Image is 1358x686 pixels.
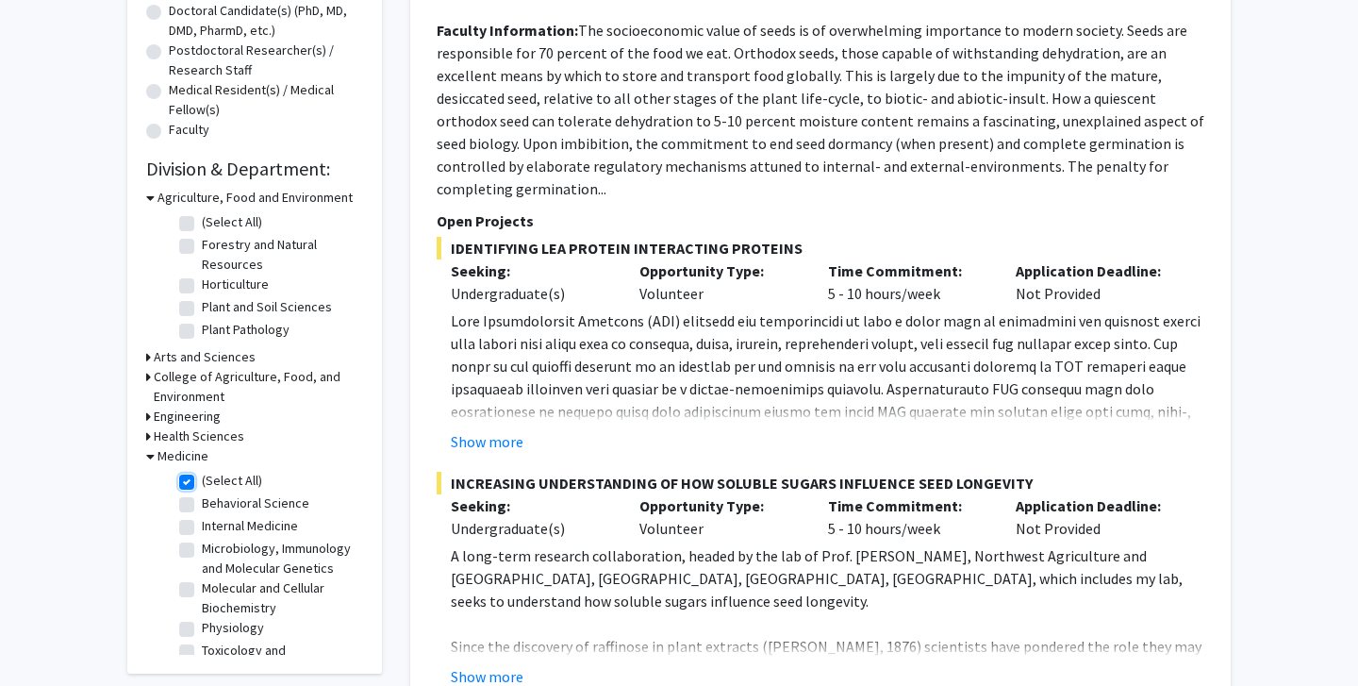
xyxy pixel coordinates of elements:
[639,494,800,517] p: Opportunity Type:
[202,618,264,638] label: Physiology
[1002,259,1190,305] div: Not Provided
[437,237,1204,259] span: IDENTIFYING LEA PROTEIN INTERACTING PROTEINS
[437,209,1204,232] p: Open Projects
[14,601,80,672] iframe: Chat
[451,494,611,517] p: Seeking:
[202,578,358,618] label: Molecular and Cellular Biochemistry
[437,21,1204,198] fg-read-more: The socioeconomic value of seeds is of overwhelming importance to modern society. Seeds are respo...
[1016,259,1176,282] p: Application Deadline:
[451,282,611,305] div: Undergraduate(s)
[202,212,262,232] label: (Select All)
[169,41,363,80] label: Postdoctoral Researcher(s) / Research Staff
[202,539,358,578] label: Microbiology, Immunology and Molecular Genetics
[154,347,256,367] h3: Arts and Sciences
[154,367,363,407] h3: College of Agriculture, Food, and Environment
[202,641,358,680] label: Toxicology and [MEDICAL_DATA] Biology
[1002,494,1190,540] div: Not Provided
[202,516,298,536] label: Internal Medicine
[202,471,262,491] label: (Select All)
[146,158,363,180] h2: Division & Department:
[202,297,332,317] label: Plant and Soil Sciences
[828,494,988,517] p: Time Commitment:
[169,1,363,41] label: Doctoral Candidate(s) (PhD, MD, DMD, PharmD, etc.)
[451,430,523,453] button: Show more
[202,494,309,513] label: Behavioral Science
[202,320,290,340] label: Plant Pathology
[437,472,1204,494] span: INCREASING UNDERSTANDING OF HOW SOLUBLE SUGARS INFLUENCE SEED LONGEVITY
[157,188,353,208] h3: Agriculture, Food and Environment
[639,259,800,282] p: Opportunity Type:
[814,259,1002,305] div: 5 - 10 hours/week
[154,427,244,446] h3: Health Sciences
[154,407,221,427] h3: Engineering
[202,235,358,275] label: Forestry and Natural Resources
[625,259,814,305] div: Volunteer
[1016,494,1176,517] p: Application Deadline:
[451,517,611,540] div: Undergraduate(s)
[828,259,988,282] p: Time Commitment:
[202,275,269,294] label: Horticulture
[451,546,1183,611] span: A long-term research collaboration, headed by the lab of Prof. [PERSON_NAME], Northwest Agricultu...
[437,21,578,40] b: Faculty Information:
[169,120,209,140] label: Faculty
[169,80,363,120] label: Medical Resident(s) / Medical Fellow(s)
[814,494,1002,540] div: 5 - 10 hours/week
[451,259,611,282] p: Seeking:
[157,446,208,466] h3: Medicine
[625,494,814,540] div: Volunteer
